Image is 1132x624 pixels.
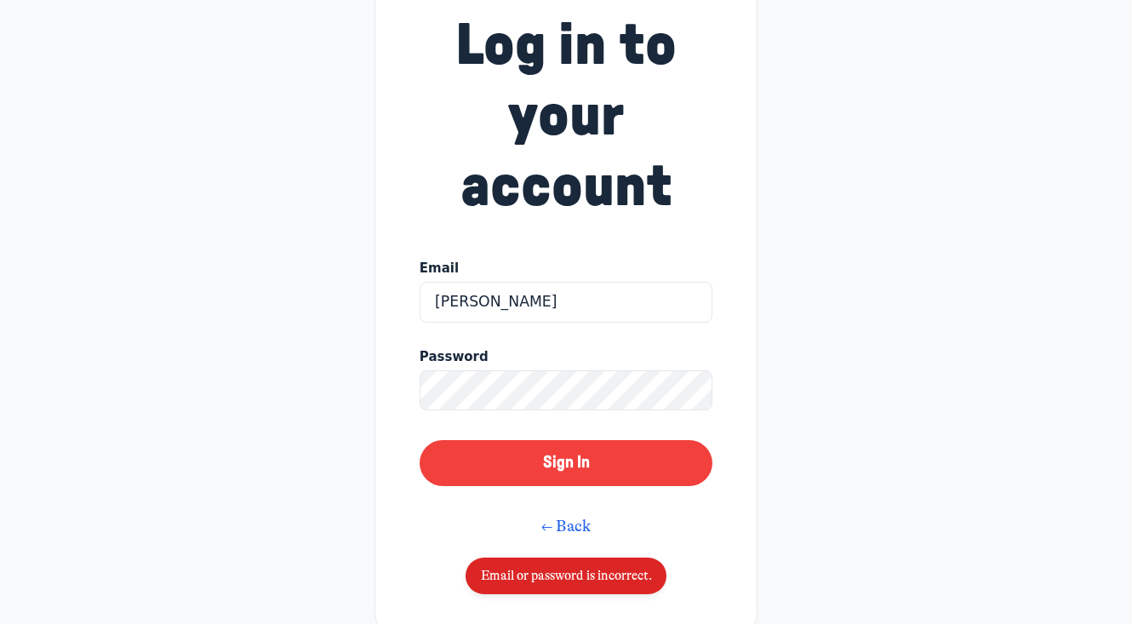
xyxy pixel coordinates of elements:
[481,568,652,583] span: Email or password is incorrect.
[420,259,459,278] span: Email
[420,347,489,367] span: Password
[420,440,712,486] button: Sign In
[420,11,712,223] h1: Log in to your account
[541,517,591,535] a: ← Back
